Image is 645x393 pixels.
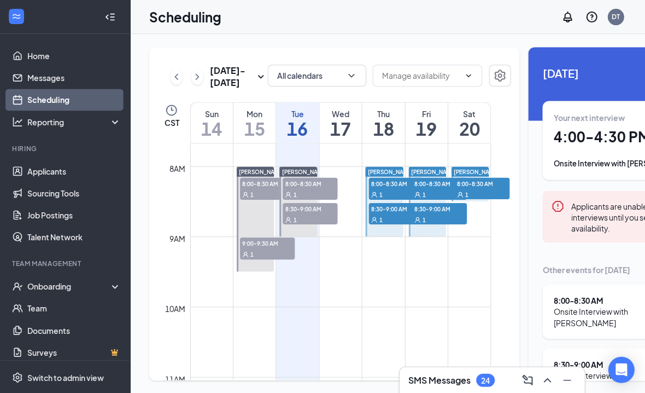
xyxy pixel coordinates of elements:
span: [PERSON_NAME] [368,168,414,175]
button: Minimize [558,371,576,388]
a: Documents [28,319,122,340]
div: Onboarding [28,280,113,291]
svg: Settings [493,69,506,82]
div: Sat [448,108,490,119]
span: 1 [465,190,468,198]
h1: Scheduling [150,8,222,26]
h1: 18 [362,119,404,137]
div: Hiring [13,143,120,153]
span: 8:30-9:00 AM [283,203,338,213]
h1: 20 [448,119,490,137]
svg: Collapse [105,11,116,22]
svg: QuestionInfo [585,10,598,24]
svg: User [414,191,421,198]
span: 9:00-9:30 AM [241,237,295,248]
h1: 16 [277,119,319,137]
a: September 17, 2025 [320,102,362,143]
svg: ChevronRight [192,70,203,83]
span: 8:30-9:00 AM [412,203,467,213]
a: Job Postings [28,204,122,226]
h1: 19 [406,119,448,137]
svg: User [243,251,249,257]
div: Sun [191,108,233,119]
svg: Notifications [561,10,574,24]
h1: 17 [320,119,362,137]
svg: ChevronUp [541,373,554,386]
button: ComposeMessage [519,371,536,388]
svg: WorkstreamLogo [12,11,23,22]
h1: 14 [191,119,233,137]
span: 1 [251,250,254,258]
div: Thu [362,108,404,119]
a: Scheduling [28,89,122,111]
span: 8:00-8:30 AM [412,177,467,188]
svg: Error [551,199,564,212]
span: 1 [423,216,426,223]
button: ChevronUp [538,371,556,388]
a: SurveysCrown [28,340,122,362]
h1: 15 [234,119,276,137]
span: 1 [423,190,426,198]
svg: ChevronDown [346,70,357,81]
h3: [DATE] - [DATE] [210,65,255,89]
span: [PERSON_NAME] [454,168,500,175]
svg: ChevronLeft [172,70,183,83]
div: Mon [234,108,276,119]
svg: Settings [13,371,24,382]
a: Messages [28,67,122,89]
div: Tue [277,108,319,119]
svg: ChevronDown [464,71,473,80]
a: Talent Network [28,226,122,247]
svg: SmallChevronDown [255,70,268,83]
div: Wed [320,108,362,119]
svg: User [285,216,292,223]
div: 9am [168,232,189,244]
a: September 19, 2025 [406,102,448,143]
a: September 20, 2025 [448,102,490,143]
svg: User [371,191,378,198]
a: Home [28,45,122,67]
a: Team [28,297,122,319]
div: Open Intercom Messenger [608,356,634,382]
span: 1 [379,190,383,198]
div: Fri [406,108,448,119]
span: 1 [294,216,297,223]
a: September 18, 2025 [362,102,404,143]
a: Sourcing Tools [28,182,122,204]
div: Switch to admin view [28,371,105,382]
svg: Analysis [13,116,24,127]
span: 8:00-8:30 AM [455,177,509,188]
svg: ComposeMessage [521,373,534,386]
button: Settings [489,65,511,86]
svg: User [371,216,378,223]
a: Settings [489,65,511,89]
button: ChevronLeft [171,68,183,85]
svg: User [457,191,464,198]
span: [PERSON_NAME] [282,168,328,175]
span: 1 [379,216,383,223]
a: September 16, 2025 [277,102,319,143]
a: September 14, 2025 [191,102,233,143]
button: All calendarsChevronDown [268,65,366,86]
div: 8am [168,162,189,174]
div: 11am [164,372,189,384]
span: [PERSON_NAME] [411,168,457,175]
div: Reporting [28,116,122,127]
div: 24 [481,375,490,384]
span: CST [165,117,180,128]
button: ChevronRight [192,68,204,85]
input: Manage availability [382,70,460,82]
div: 10am [164,302,189,314]
svg: User [285,191,292,198]
svg: User [243,191,249,198]
svg: User [414,216,421,223]
a: September 15, 2025 [234,102,276,143]
span: [PERSON_NAME] [239,168,285,175]
div: Team Management [13,258,120,268]
svg: Minimize [560,373,573,386]
div: DT [612,12,620,21]
span: 8:00-8:30 AM [241,177,295,188]
span: 1 [251,190,254,198]
span: 8:30-9:00 AM [369,203,424,213]
a: Applicants [28,160,122,182]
